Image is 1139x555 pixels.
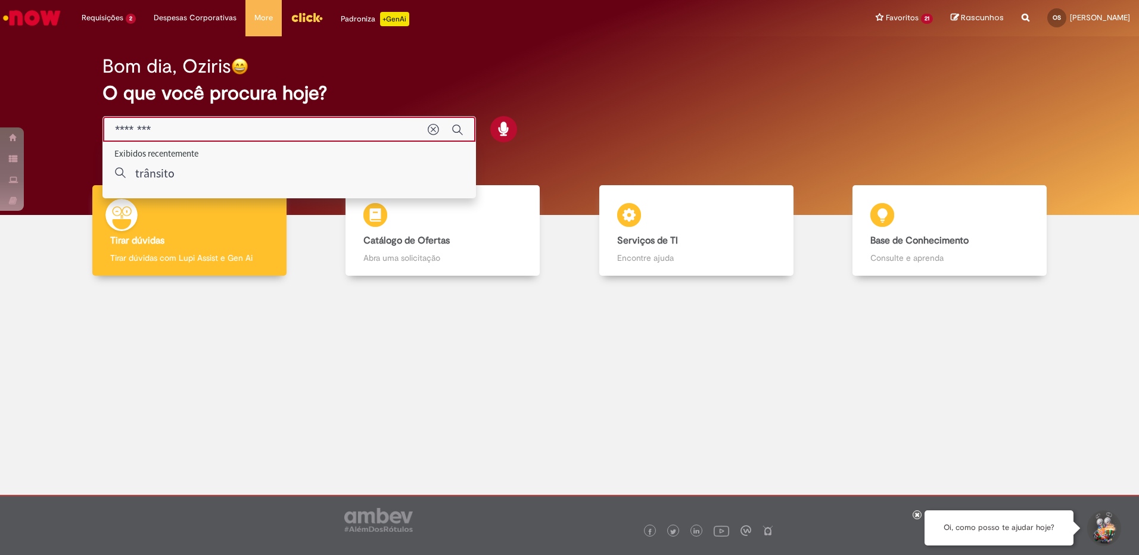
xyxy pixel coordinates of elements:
span: Despesas Corporativas [154,12,236,24]
img: logo_footer_workplace.png [740,525,751,536]
img: logo_footer_ambev_rotulo_gray.png [344,508,413,532]
span: Rascunhos [961,12,1004,23]
p: +GenAi [380,12,409,26]
a: Tirar dúvidas Tirar dúvidas com Lupi Assist e Gen Ai [63,185,316,276]
h2: Bom dia, Oziris [102,56,231,77]
img: ServiceNow [1,6,63,30]
span: [PERSON_NAME] [1070,13,1130,23]
b: Base de Conhecimento [870,235,969,247]
img: logo_footer_facebook.png [647,529,653,535]
span: 21 [921,14,933,24]
img: click_logo_yellow_360x200.png [291,8,323,26]
img: logo_footer_naosei.png [763,525,773,536]
p: Tirar dúvidas com Lupi Assist e Gen Ai [110,252,269,264]
img: logo_footer_linkedin.png [693,528,699,535]
p: Encontre ajuda [617,252,776,264]
b: Catálogo de Ofertas [363,235,450,247]
img: logo_footer_twitter.png [670,529,676,535]
p: Consulte e aprenda [870,252,1029,264]
img: logo_footer_youtube.png [714,523,729,538]
p: Abra uma solicitação [363,252,522,264]
h2: O que você procura hoje? [102,83,1037,104]
span: Favoritos [886,12,919,24]
span: 2 [126,14,136,24]
span: Requisições [82,12,123,24]
div: Oi, como posso te ajudar hoje? [925,510,1073,545]
a: Catálogo de Ofertas Abra uma solicitação [316,185,570,276]
a: Rascunhos [951,13,1004,24]
span: More [254,12,273,24]
img: happy-face.png [231,58,248,75]
a: Base de Conhecimento Consulte e aprenda [823,185,1077,276]
a: Serviços de TI Encontre ajuda [569,185,823,276]
b: Serviços de TI [617,235,678,247]
b: Tirar dúvidas [110,235,164,247]
span: OS [1053,14,1061,21]
div: Padroniza [341,12,409,26]
button: Iniciar Conversa de Suporte [1085,510,1121,546]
